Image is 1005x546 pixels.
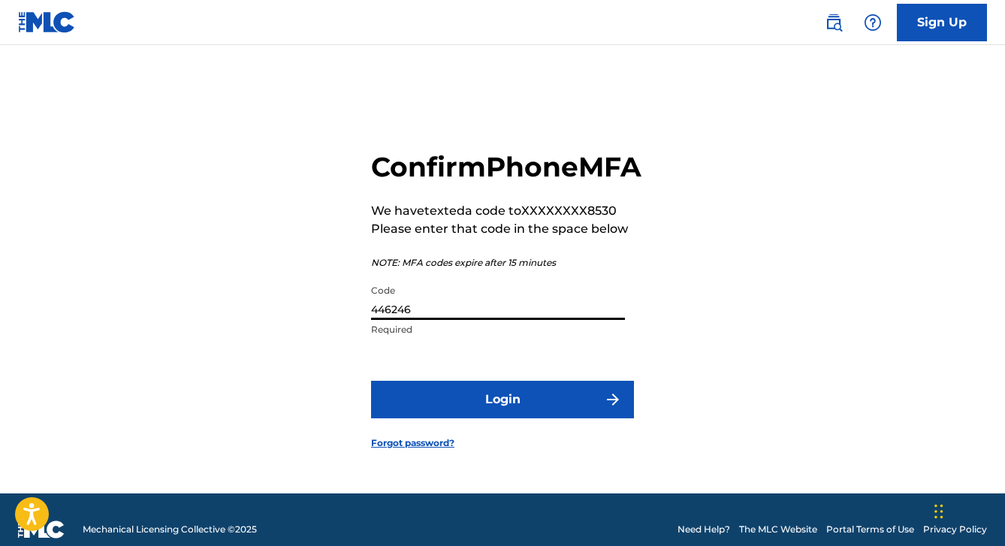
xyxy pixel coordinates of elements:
[930,474,1005,546] iframe: Chat Widget
[18,11,76,33] img: MLC Logo
[371,220,641,238] p: Please enter that code in the space below
[864,14,882,32] img: help
[604,391,622,409] img: f7272a7cc735f4ea7f67.svg
[825,14,843,32] img: search
[18,520,65,538] img: logo
[371,202,641,220] p: We have texted a code to XXXXXXXX8530
[858,8,888,38] div: Help
[678,523,730,536] a: Need Help?
[371,381,634,418] button: Login
[934,489,943,534] div: Drag
[83,523,257,536] span: Mechanical Licensing Collective © 2025
[739,523,817,536] a: The MLC Website
[371,256,641,270] p: NOTE: MFA codes expire after 15 minutes
[923,523,987,536] a: Privacy Policy
[371,323,625,336] p: Required
[819,8,849,38] a: Public Search
[371,150,641,184] h2: Confirm Phone MFA
[826,523,914,536] a: Portal Terms of Use
[371,436,454,450] a: Forgot password?
[897,4,987,41] a: Sign Up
